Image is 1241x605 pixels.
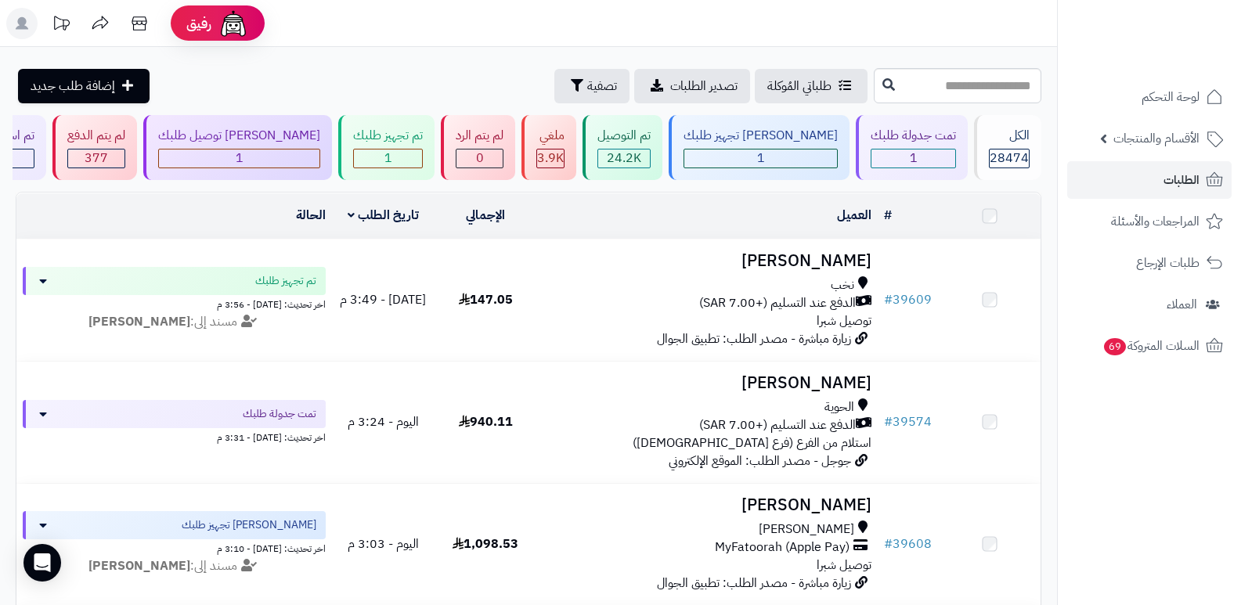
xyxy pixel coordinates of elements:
[1102,335,1200,357] span: السلات المتروكة
[255,273,316,289] span: تم تجهيز طلبك
[884,206,892,225] a: #
[340,290,426,309] span: [DATE] - 3:49 م
[1067,78,1232,116] a: لوحة التحكم
[757,149,765,167] span: 1
[353,127,423,145] div: تم تجهيز طلبك
[23,428,326,445] div: اخر تحديث: [DATE] - 3:31 م
[699,294,856,312] span: الدفع عند التسليم (+7.00 SAR)
[543,252,872,270] h3: [PERSON_NAME]
[684,127,838,145] div: [PERSON_NAME] تجهيز طلبك
[456,149,503,167] div: 0
[186,14,211,33] span: رفيق
[23,295,326,312] div: اخر تحديث: [DATE] - 3:56 م
[633,434,871,452] span: استلام من الفرع (فرع [DEMOGRAPHIC_DATA])
[236,149,244,167] span: 1
[49,115,140,180] a: لم يتم الدفع 377
[579,115,666,180] a: تم التوصيل 24.2K
[1136,252,1200,274] span: طلبات الإرجاع
[1104,338,1126,355] span: 69
[1067,244,1232,282] a: طلبات الإرجاع
[11,557,337,575] div: مسند إلى:
[837,206,871,225] a: العميل
[85,149,108,167] span: 377
[537,149,564,167] div: 3880
[23,544,61,582] div: Open Intercom Messenger
[634,69,750,103] a: تصدير الطلبات
[1067,327,1232,365] a: السلات المتروكة69
[767,77,832,95] span: طلباتي المُوكلة
[31,77,115,95] span: إضافة طلب جديد
[884,290,893,309] span: #
[466,206,505,225] a: الإجمالي
[971,115,1044,180] a: الكل28474
[296,206,326,225] a: الحالة
[587,77,617,95] span: تصفية
[354,149,422,167] div: 1
[11,313,337,331] div: مسند إلى:
[607,149,641,167] span: 24.2K
[554,69,630,103] button: تصفية
[67,127,125,145] div: لم يتم الدفع
[755,69,868,103] a: طلباتي المُوكلة
[1142,86,1200,108] span: لوحة التحكم
[243,406,316,422] span: تمت جدولة طلبك
[871,149,955,167] div: 1
[1067,286,1232,323] a: العملاء
[459,412,513,431] span: 940.11
[884,412,893,431] span: #
[1111,211,1200,232] span: المراجعات والأسئلة
[88,312,190,331] strong: [PERSON_NAME]
[670,77,738,95] span: تصدير الطلبات
[871,127,956,145] div: تمت جدولة طلبك
[657,330,851,348] span: زيارة مباشرة - مصدر الطلب: تطبيق الجوال
[348,535,419,553] span: اليوم - 3:03 م
[884,412,932,431] a: #39574
[459,290,513,309] span: 147.05
[348,206,419,225] a: تاريخ الطلب
[182,517,316,533] span: [PERSON_NAME] تجهيز طلبك
[884,535,893,553] span: #
[884,535,932,553] a: #39608
[666,115,853,180] a: [PERSON_NAME] تجهيز طلبك 1
[669,452,851,470] span: جوجل - مصدر الطلب: الموقع الإلكتروني
[88,556,190,575] strong: [PERSON_NAME]
[218,8,249,39] img: ai-face.png
[456,127,503,145] div: لم يتم الرد
[1113,128,1200,149] span: الأقسام والمنتجات
[759,520,854,538] span: [PERSON_NAME]
[384,149,392,167] span: 1
[715,538,850,556] span: MyFatoorah (Apple Pay)
[657,574,851,592] span: زيارة مباشرة - مصدر الطلب: تطبيق الجوال
[476,149,484,167] span: 0
[1135,42,1226,75] img: logo-2.png
[884,290,932,309] a: #39609
[1163,169,1200,191] span: الطلبات
[1067,203,1232,240] a: المراجعات والأسئلة
[1167,293,1197,315] span: العملاء
[518,115,579,180] a: ملغي 3.9K
[853,115,971,180] a: تمت جدولة طلبك 1
[597,127,651,145] div: تم التوصيل
[18,69,150,103] a: إضافة طلب جديد
[537,149,564,167] span: 3.9K
[348,412,419,431] span: اليوم - 3:24 م
[543,496,872,514] h3: [PERSON_NAME]
[817,312,871,330] span: توصيل شبرا
[910,149,918,167] span: 1
[68,149,124,167] div: 377
[41,8,81,43] a: تحديثات المنصة
[989,127,1030,145] div: الكل
[335,115,438,180] a: تم تجهيز طلبك 1
[824,398,854,416] span: الحوية
[990,149,1029,167] span: 28474
[23,539,326,556] div: اخر تحديث: [DATE] - 3:10 م
[817,556,871,574] span: توصيل شبرا
[159,149,319,167] div: 1
[684,149,837,167] div: 1
[536,127,565,145] div: ملغي
[453,535,518,553] span: 1,098.53
[699,416,856,434] span: الدفع عند التسليم (+7.00 SAR)
[831,276,854,294] span: نخب
[543,374,872,392] h3: [PERSON_NAME]
[1067,161,1232,199] a: الطلبات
